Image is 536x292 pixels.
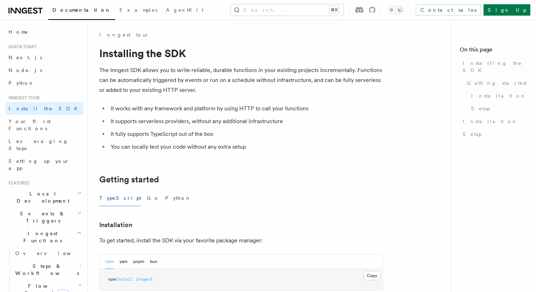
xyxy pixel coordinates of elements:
[6,77,83,89] a: Python
[9,80,34,86] span: Python
[460,45,527,57] h4: On this page
[105,254,114,269] button: npm
[116,277,133,282] span: install
[6,230,77,244] span: Inngest Functions
[99,47,383,60] h1: Installing the SDK
[468,102,527,115] a: Setup
[108,277,116,282] span: npm
[99,31,149,38] a: Inngest tour
[48,2,115,20] a: Documentation
[12,247,83,260] a: Overview
[6,102,83,115] a: Install the SDK
[108,116,383,126] li: It supports serverless providers, without any additional infrastructure
[416,4,481,16] a: Contact sales
[6,227,83,247] button: Inngest Functions
[9,67,42,73] span: Node.js
[115,2,162,19] a: Examples
[9,28,28,35] span: Home
[230,4,344,16] button: Search...⌘K
[99,236,383,246] p: To get started, install the SDK via your favorite package manager:
[468,89,527,102] a: Installation
[460,128,527,141] a: Setup
[162,2,208,19] a: AgentKit
[9,106,82,111] span: Install the SDK
[99,190,141,206] button: TypeScript
[9,55,42,60] span: Next.js
[6,155,83,175] a: Setting up your app
[6,180,29,186] span: Features
[108,142,383,152] li: You can locally test your code without any extra setup
[463,118,518,125] span: Installation
[6,26,83,38] a: Home
[6,190,77,204] span: Local Development
[329,6,339,13] kbd: ⌘K
[6,64,83,77] a: Node.js
[6,135,83,155] a: Leveraging Steps
[460,115,527,128] a: Installation
[6,95,40,101] span: Inngest tour
[6,51,83,64] a: Next.js
[484,4,530,16] a: Sign Up
[99,175,159,184] a: Getting started
[135,277,153,282] span: inngest
[165,190,191,206] button: Python
[99,65,383,95] p: The Inngest SDK allows you to write reliable, durable functions in your existing projects increme...
[15,250,88,256] span: Overview
[147,190,160,206] button: Go
[460,57,527,77] a: Installing the SDK
[108,104,383,114] li: It works with any framework and platform by using HTTP to call your functions
[464,77,527,89] a: Getting started
[12,263,79,277] span: Steps & Workflows
[12,260,83,280] button: Steps & Workflows
[387,6,404,14] button: Toggle dark mode
[6,207,83,227] button: Events & Triggers
[6,210,77,224] span: Events & Triggers
[6,187,83,207] button: Local Development
[463,131,481,138] span: Setup
[119,7,157,13] span: Examples
[463,60,527,74] span: Installing the SDK
[6,115,83,135] a: Your first Functions
[471,105,490,112] span: Setup
[108,129,383,139] li: It fully supports TypeScript out of the box
[52,7,111,13] span: Documentation
[166,7,203,13] span: AgentKit
[150,254,157,269] button: bun
[9,158,69,171] span: Setting up your app
[9,119,51,131] span: Your first Functions
[9,138,68,151] span: Leveraging Steps
[467,79,527,87] span: Getting started
[119,254,128,269] button: yarn
[364,271,380,280] button: Copy
[471,92,526,99] span: Installation
[133,254,144,269] button: pnpm
[6,44,37,50] span: Quick start
[99,220,132,230] a: Installation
